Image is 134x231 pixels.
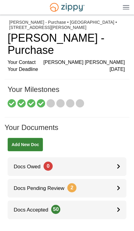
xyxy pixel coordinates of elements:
span: [PERSON_NAME] [PERSON_NAME] [43,59,125,66]
span: Docs Owed [8,164,53,170]
h1: [PERSON_NAME] - Purchase [8,32,125,56]
span: 2 [67,183,76,192]
span: [DATE] [110,66,125,73]
span: 0 [44,162,53,171]
h1: Your Milestones [8,86,125,100]
a: Add New Doc [8,138,43,151]
a: Docs Owed0 [8,157,126,176]
span: 50 [51,205,60,214]
div: Your Deadline [8,66,125,73]
a: Docs Pending Review2 [8,179,126,198]
span: Docs Pending Review [8,185,76,191]
h1: Your Documents [5,124,129,138]
img: Mobile Dropdown Menu [123,5,129,9]
div: Your Contact [8,59,125,66]
div: [PERSON_NAME] - Purchase • [GEOGRAPHIC_DATA] • [STREET_ADDRESS][PERSON_NAME] [9,20,125,30]
a: Docs Accepted50 [8,201,126,219]
span: Docs Accepted [8,207,60,213]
